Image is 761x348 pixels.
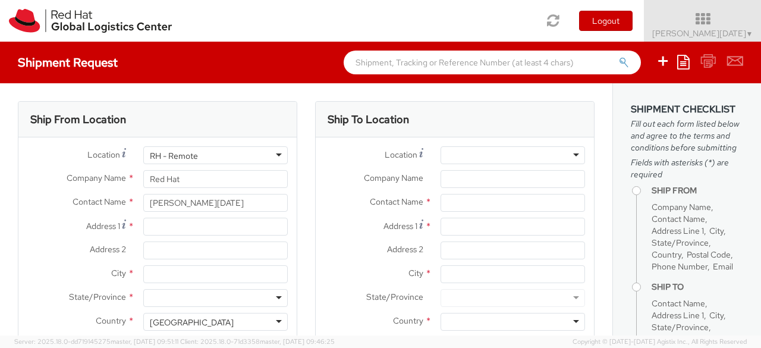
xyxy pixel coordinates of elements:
span: Contact Name [73,196,126,207]
h3: Ship To Location [328,114,409,126]
span: Server: 2025.18.0-dd719145275 [14,337,178,346]
span: State/Province [69,291,126,302]
span: Country [96,315,126,326]
input: Shipment, Tracking or Reference Number (at least 4 chars) [344,51,641,74]
span: Copyright © [DATE]-[DATE] Agistix Inc., All Rights Reserved [573,337,747,347]
span: Contact Name [652,214,705,224]
span: Address 2 [387,244,423,255]
h4: Shipment Request [18,56,118,69]
span: Company Name [364,173,423,183]
img: rh-logistics-00dfa346123c4ec078e1.svg [9,9,172,33]
span: [PERSON_NAME][DATE] [652,28,753,39]
span: Address 1 [383,221,417,231]
span: Fill out each form listed below and agree to the terms and conditions before submitting [631,118,743,153]
span: Client: 2025.18.0-71d3358 [180,337,335,346]
span: Fields with asterisks (*) are required [631,156,743,180]
span: Address 1 [86,221,120,231]
span: Postal Code [687,334,731,344]
span: Email [713,261,733,272]
span: State/Province [652,322,709,333]
span: Address 2 [90,244,126,255]
span: Country [393,315,423,326]
span: City [111,268,126,278]
h4: Ship From [652,186,743,195]
span: City [709,225,724,236]
span: master, [DATE] 09:46:25 [260,337,335,346]
span: Country [652,249,681,260]
button: Logout [579,11,633,31]
span: Phone Number [652,261,707,272]
span: Contact Name [652,298,705,309]
span: State/Province [652,237,709,248]
div: RH - Remote [150,150,198,162]
span: Company Name [652,202,711,212]
span: master, [DATE] 09:51:11 [111,337,178,346]
h3: Ship From Location [30,114,126,126]
span: Address Line 1 [652,310,704,321]
div: [GEOGRAPHIC_DATA] [150,316,234,328]
span: Postal Code [687,249,731,260]
h4: Ship To [652,283,743,291]
span: ▼ [746,29,753,39]
span: State/Province [366,291,423,302]
span: Country [652,334,681,344]
span: City [709,310,724,321]
span: Location [87,149,120,160]
span: City [408,268,423,278]
span: Address Line 1 [652,225,704,236]
span: Contact Name [370,196,423,207]
span: Company Name [67,173,126,183]
span: Location [385,149,417,160]
h3: Shipment Checklist [631,104,743,115]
